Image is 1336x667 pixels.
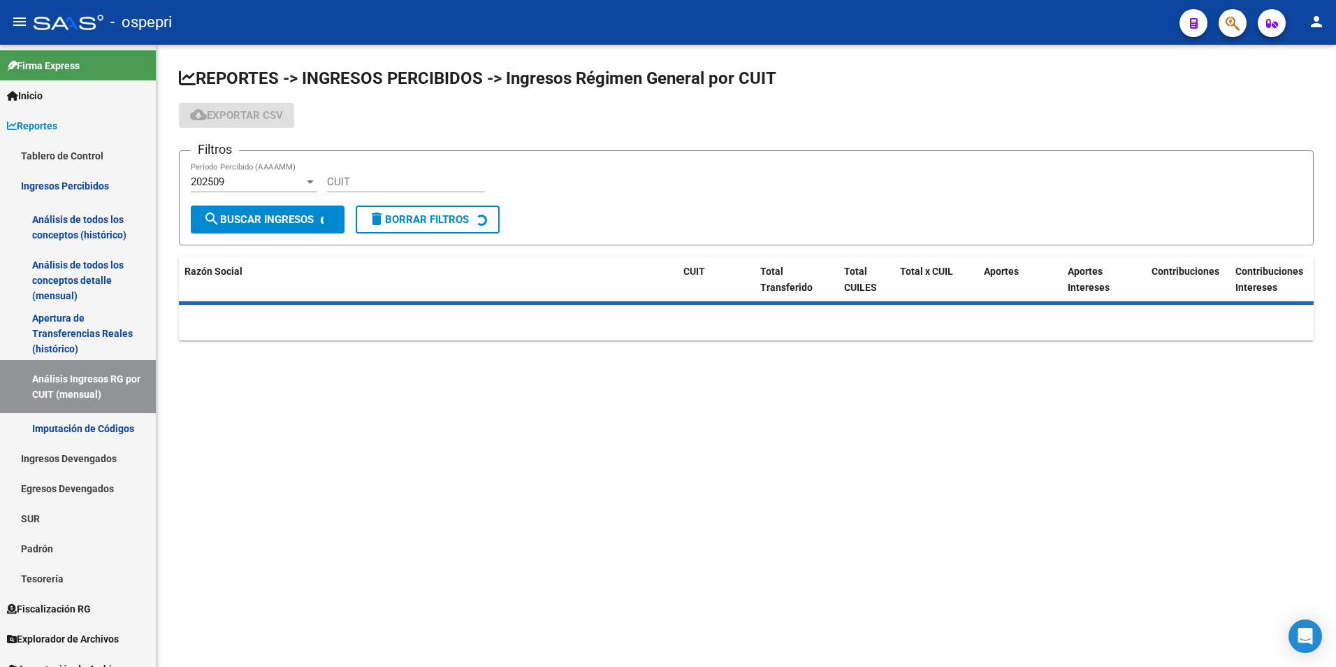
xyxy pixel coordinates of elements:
span: Buscar Ingresos [203,213,314,226]
mat-icon: search [203,210,220,227]
span: Inicio [7,88,43,103]
span: Exportar CSV [190,109,283,122]
span: - ospepri [110,7,172,38]
span: REPORTES -> INGRESOS PERCIBIDOS -> Ingresos Régimen General por CUIT [179,69,776,88]
span: 202509 [191,175,224,188]
mat-icon: person [1308,13,1325,30]
datatable-header-cell: Total CUILES [838,257,894,303]
mat-icon: delete [368,210,385,227]
datatable-header-cell: Contribuciones Intereses [1230,257,1314,303]
button: Borrar Filtros [356,206,500,234]
span: Total CUILES [844,266,877,293]
button: Buscar Ingresos [191,206,344,234]
span: Contribuciones Intereses [1235,266,1303,293]
span: Aportes Intereses [1068,266,1110,293]
span: Explorador de Archivos [7,631,119,647]
datatable-header-cell: Total x CUIL [894,257,978,303]
span: Razón Social [184,266,242,277]
span: CUIT [683,266,705,277]
datatable-header-cell: Total Transferido [755,257,838,303]
datatable-header-cell: Aportes [978,257,1062,303]
span: Firma Express [7,58,80,73]
span: Aportes [984,266,1019,277]
span: Contribuciones [1152,266,1219,277]
datatable-header-cell: CUIT [678,257,755,303]
div: Open Intercom Messenger [1288,619,1322,653]
datatable-header-cell: Contribuciones [1146,257,1230,303]
span: Borrar Filtros [368,213,469,226]
button: Exportar CSV [179,103,294,128]
span: Reportes [7,118,57,134]
datatable-header-cell: Aportes Intereses [1062,257,1146,303]
span: Fiscalización RG [7,601,91,617]
mat-icon: menu [11,13,28,30]
h3: Filtros [191,140,239,159]
span: Total Transferido [760,266,813,293]
datatable-header-cell: Razón Social [179,257,678,303]
span: Total x CUIL [900,266,953,277]
mat-icon: cloud_download [190,106,207,123]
